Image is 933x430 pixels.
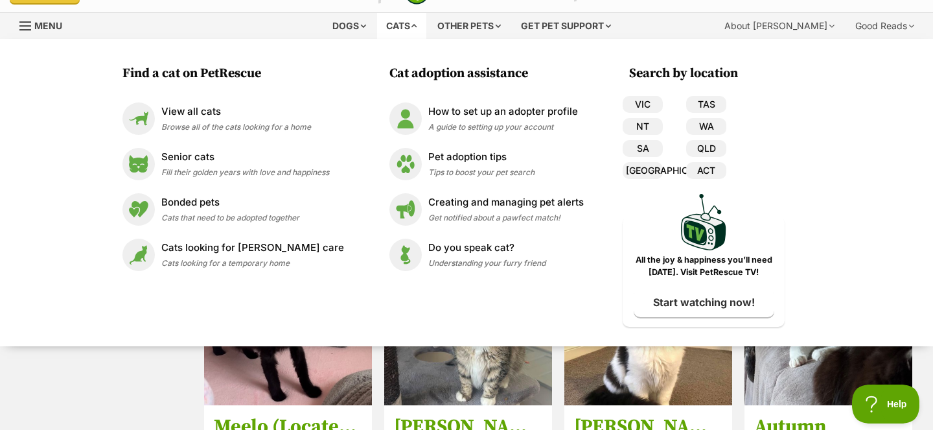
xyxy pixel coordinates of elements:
[122,148,155,180] img: Senior cats
[389,239,422,271] img: Do you speak cat?
[19,13,71,36] a: Menu
[389,193,422,226] img: Creating and managing pet alerts
[389,239,584,271] a: Do you speak cat? Do you speak cat? Understanding your furry friend
[161,122,311,132] span: Browse all of the cats looking for a home
[428,122,553,132] span: A guide to setting up your account
[122,193,155,226] img: Bonded pets
[389,193,584,226] a: Creating and managing pet alerts Creating and managing pet alerts Get notified about a pawfect ma...
[377,13,426,39] div: Cats
[632,254,775,279] p: All the joy & happiness you’ll need [DATE]. Visit PetRescue TV!
[428,13,510,39] div: Other pets
[122,102,344,135] a: View all cats View all cats Browse all of the cats looking for a home
[686,162,726,179] a: ACT
[629,65,785,83] h3: Search by location
[623,162,663,179] a: [GEOGRAPHIC_DATA]
[512,13,620,39] div: Get pet support
[428,258,546,268] span: Understanding your furry friend
[122,239,344,271] a: Cats looking for foster care Cats looking for [PERSON_NAME] care Cats looking for a temporary home
[122,239,155,271] img: Cats looking for foster care
[122,193,344,226] a: Bonded pets Bonded pets Cats that need to be adopted together
[428,150,535,165] p: Pet adoption tips
[161,150,329,165] p: Senior cats
[384,395,552,408] a: On HoldAdoption pending
[122,65,351,83] h3: Find a cat on PetRescue
[623,140,663,157] a: SA
[623,118,663,135] a: NT
[428,241,546,256] p: Do you speak cat?
[122,148,344,180] a: Senior cats Senior cats Fill their golden years with love and happiness
[389,102,584,135] a: How to set up an adopter profile How to set up an adopter profile A guide to setting up your account
[686,140,726,157] a: QLD
[98,82,194,162] img: https://img.kwcdn.com/product/fancy/00421d7b-467c-461e-b726-a7a117fb3be8.jpg?imageMogr2/strip/siz...
[161,104,311,119] p: View all cats
[681,194,726,250] img: PetRescue TV logo
[428,104,578,119] p: How to set up an adopter profile
[634,287,774,317] a: Start watching now!
[686,96,726,113] a: TAS
[715,13,844,39] div: About [PERSON_NAME]
[389,102,422,135] img: How to set up an adopter profile
[161,167,329,177] span: Fill their golden years with love and happiness
[161,213,299,222] span: Cats that need to be adopted together
[686,118,726,135] a: WA
[389,65,590,83] h3: Cat adoption assistance
[161,241,344,256] p: Cats looking for [PERSON_NAME] care
[623,96,663,113] a: VIC
[852,385,920,424] iframe: Help Scout Beacon - Open
[389,148,584,180] a: Pet adoption tips Pet adoption tips Tips to boost your pet search
[389,148,422,180] img: Pet adoption tips
[161,258,290,268] span: Cats looking for a temporary home
[428,213,560,222] span: Get notified about a pawfect match!
[846,13,923,39] div: Good Reads
[34,20,62,31] span: Menu
[428,167,535,177] span: Tips to boost your pet search
[323,13,375,39] div: Dogs
[161,195,299,210] p: Bonded pets
[122,102,155,135] img: View all cats
[428,195,584,210] p: Creating and managing pet alerts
